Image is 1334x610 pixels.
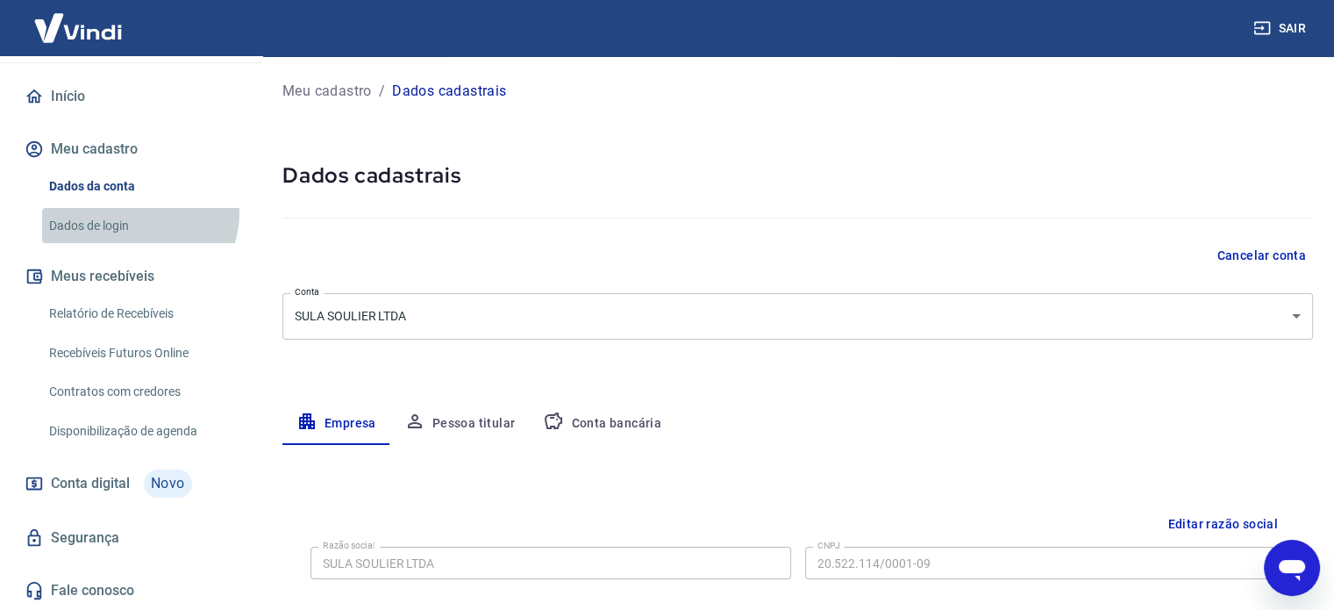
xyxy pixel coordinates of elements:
[282,293,1313,340] div: SULA SOULIER LTDA
[529,403,675,445] button: Conta bancária
[323,539,375,552] label: Razão social
[21,1,135,54] img: Vindi
[282,81,372,102] a: Meu cadastro
[42,208,241,244] a: Dados de login
[21,130,241,169] button: Meu cadastro
[390,403,530,445] button: Pessoa titular
[42,413,241,449] a: Disponibilização de agenda
[21,571,241,610] a: Fale conosco
[282,403,390,445] button: Empresa
[392,81,506,102] p: Dados cadastrais
[1264,540,1320,596] iframe: Botão para abrir a janela de mensagens
[1160,508,1285,541] button: Editar razão social
[51,471,130,496] span: Conta digital
[42,335,241,371] a: Recebíveis Futuros Online
[295,285,319,298] label: Conta
[1250,12,1313,45] button: Sair
[1209,240,1313,272] button: Cancelar conta
[21,77,241,116] a: Início
[817,539,840,552] label: CNPJ
[282,161,1313,190] h5: Dados cadastrais
[144,470,192,498] span: Novo
[42,374,241,410] a: Contratos com credores
[21,463,241,505] a: Conta digitalNovo
[42,296,241,332] a: Relatório de Recebíveis
[21,519,241,557] a: Segurança
[379,81,385,102] p: /
[21,257,241,296] button: Meus recebíveis
[42,169,241,205] a: Dados da conta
